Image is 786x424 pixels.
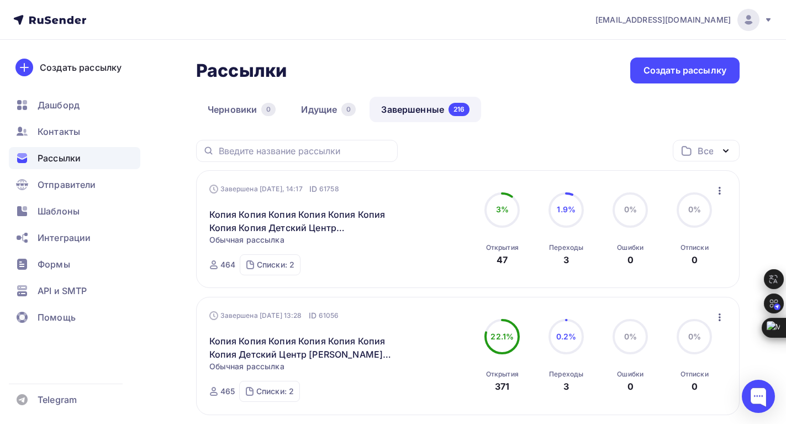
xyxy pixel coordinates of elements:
div: Переходы [549,243,583,252]
div: 0 [261,103,276,116]
span: 3% [496,205,509,214]
div: 216 [449,103,470,116]
span: ID [309,184,317,195]
div: 3 [563,380,569,393]
span: 0% [624,205,637,214]
input: Введите название рассылки [219,145,391,157]
a: Отправители [9,174,140,196]
div: Все [698,144,713,158]
div: Ошибки [617,370,643,379]
div: 0 [627,253,634,266]
span: 0% [688,332,701,341]
button: Все [673,140,740,161]
div: 0 [692,380,698,393]
div: Создать рассылку [643,64,726,77]
span: Интеграции [38,231,91,244]
span: Рассылки [38,151,81,165]
a: Черновики0 [196,97,287,122]
a: Контакты [9,121,140,143]
div: 3 [563,253,569,266]
span: 0.2% [556,332,577,341]
a: Копия Копия Копия Копия Копия Копия Копия Копия Детский Центр [PERSON_NAME][GEOGRAPHIC_DATA] [209,208,399,234]
div: Завершена [DATE], 14:17 [209,184,339,195]
a: Шаблоны [9,200,140,222]
div: Ошибки [617,243,643,252]
div: Завершена [DATE] 13:28 [209,310,339,321]
span: Помощь [38,311,76,324]
div: Открытия [486,370,519,379]
a: Идущие0 [289,97,367,122]
span: 0% [688,205,701,214]
a: Завершенные216 [370,97,481,122]
span: 61758 [319,184,339,195]
span: Обычная рассылка [209,361,284,372]
div: 0 [341,103,356,116]
div: 47 [497,253,508,266]
a: Рассылки [9,147,140,169]
h2: Рассылки [196,60,287,82]
div: Списки: 2 [257,259,294,270]
span: API и SMTP [38,284,87,297]
a: Копия Копия Копия Копия Копия Копия Копия Детский Центр [PERSON_NAME][GEOGRAPHIC_DATA] [209,334,399,361]
a: Формы [9,253,140,275]
div: 464 [220,259,235,270]
span: [EMAIL_ADDRESS][DOMAIN_NAME] [595,14,731,25]
div: 465 [220,386,235,397]
div: 0 [692,253,698,266]
span: Дашборд [38,98,80,112]
span: Формы [38,258,70,271]
div: 0 [627,380,634,393]
div: 371 [495,380,509,393]
span: 1.9% [557,205,576,214]
div: Открытия [486,243,519,252]
span: Шаблоны [38,205,80,218]
span: Telegram [38,393,77,406]
span: 0% [624,332,637,341]
a: Дашборд [9,94,140,116]
span: Обычная рассылка [209,234,284,245]
div: Отписки [681,370,709,379]
a: [EMAIL_ADDRESS][DOMAIN_NAME] [595,9,773,31]
span: Отправители [38,178,96,191]
span: 22.1% [490,332,514,341]
div: Создать рассылку [40,61,122,74]
div: Списки: 2 [256,386,294,397]
span: 61056 [319,310,339,321]
span: Контакты [38,125,80,138]
div: Переходы [549,370,583,379]
div: Отписки [681,243,709,252]
span: ID [309,310,316,321]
